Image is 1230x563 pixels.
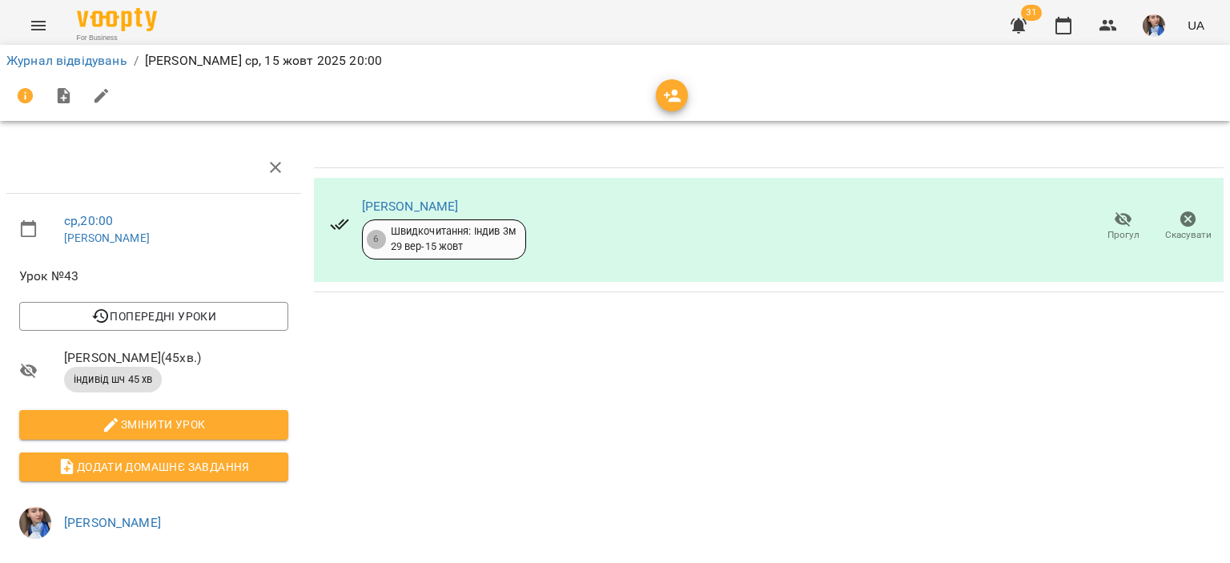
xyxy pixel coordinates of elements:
button: Попередні уроки [19,302,288,331]
a: ср , 20:00 [64,213,113,228]
span: Попередні уроки [32,307,275,326]
span: UA [1188,17,1204,34]
a: [PERSON_NAME] [64,231,150,244]
span: Урок №43 [19,267,288,286]
div: Швидкочитання: Індив 3м 29 вер - 15 жовт [391,224,516,254]
a: [PERSON_NAME] [64,515,161,530]
button: UA [1181,10,1211,40]
p: [PERSON_NAME] ср, 15 жовт 2025 20:00 [145,51,382,70]
span: 31 [1021,5,1042,21]
span: Скасувати [1165,228,1212,242]
a: [PERSON_NAME] [362,199,459,214]
li: / [134,51,139,70]
span: For Business [77,33,157,43]
span: Змінити урок [32,415,275,434]
button: Додати домашнє завдання [19,452,288,481]
img: Voopty Logo [77,8,157,31]
img: 727e98639bf378bfedd43b4b44319584.jpeg [1143,14,1165,37]
div: 6 [367,230,386,249]
span: [PERSON_NAME] ( 45 хв. ) [64,348,288,368]
nav: breadcrumb [6,51,1224,70]
button: Прогул [1091,204,1156,249]
a: Журнал відвідувань [6,53,127,68]
button: Скасувати [1156,204,1220,249]
span: Додати домашнє завдання [32,457,275,477]
button: Змінити урок [19,410,288,439]
img: 727e98639bf378bfedd43b4b44319584.jpeg [19,507,51,539]
span: Прогул [1107,228,1140,242]
span: індивід шч 45 хв [64,372,162,387]
button: Menu [19,6,58,45]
